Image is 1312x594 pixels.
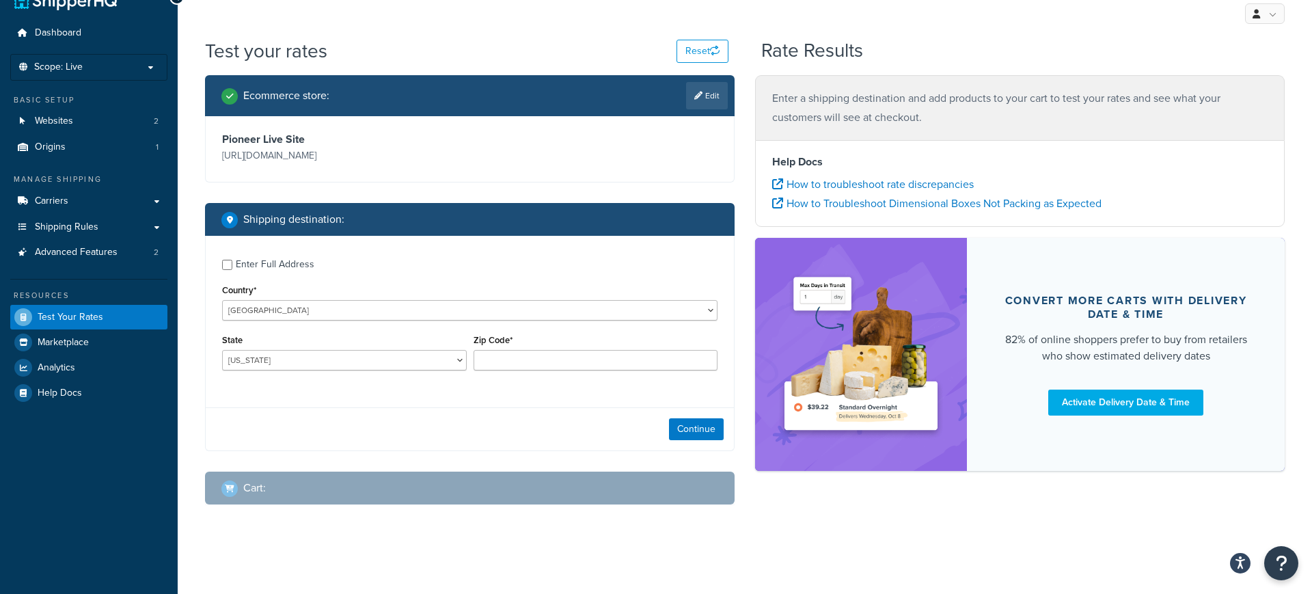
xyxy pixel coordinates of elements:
[10,355,167,380] a: Analytics
[35,141,66,153] span: Origins
[222,146,467,165] p: [URL][DOMAIN_NAME]
[10,94,167,106] div: Basic Setup
[35,221,98,233] span: Shipping Rules
[10,240,167,265] a: Advanced Features2
[776,258,946,450] img: feature-image-ddt-36eae7f7280da8017bfb280eaccd9c446f90b1fe08728e4019434db127062ab4.png
[154,247,159,258] span: 2
[35,195,68,207] span: Carriers
[1000,332,1252,364] div: 82% of online shoppers prefer to buy from retailers who show estimated delivery dates
[38,388,82,399] span: Help Docs
[35,247,118,258] span: Advanced Features
[35,27,81,39] span: Dashboard
[10,174,167,185] div: Manage Shipping
[772,176,974,192] a: How to troubleshoot rate discrepancies
[10,240,167,265] li: Advanced Features
[243,90,329,102] h2: Ecommerce store :
[243,482,266,494] h2: Cart :
[10,189,167,214] a: Carriers
[38,312,103,323] span: Test Your Rates
[222,285,256,295] label: Country*
[772,89,1268,127] p: Enter a shipping destination and add products to your cart to test your rates and see what your c...
[222,335,243,345] label: State
[10,305,167,329] a: Test Your Rates
[10,290,167,301] div: Resources
[676,40,728,63] button: Reset
[1264,546,1298,580] button: Open Resource Center
[10,109,167,134] li: Websites
[10,135,167,160] li: Origins
[686,82,728,109] a: Edit
[1000,294,1252,321] div: Convert more carts with delivery date & time
[669,418,724,440] button: Continue
[10,381,167,405] a: Help Docs
[154,116,159,127] span: 2
[10,109,167,134] a: Websites2
[222,133,467,146] h3: Pioneer Live Site
[772,195,1102,211] a: How to Troubleshoot Dimensional Boxes Not Packing as Expected
[34,62,83,73] span: Scope: Live
[236,255,314,274] div: Enter Full Address
[10,135,167,160] a: Origins1
[10,330,167,355] a: Marketplace
[222,260,232,270] input: Enter Full Address
[761,40,863,62] h2: Rate Results
[205,38,327,64] h1: Test your rates
[10,21,167,46] a: Dashboard
[35,116,73,127] span: Websites
[38,337,89,349] span: Marketplace
[156,141,159,153] span: 1
[1048,390,1203,416] a: Activate Delivery Date & Time
[38,362,75,374] span: Analytics
[474,335,512,345] label: Zip Code*
[243,213,344,226] h2: Shipping destination :
[10,215,167,240] a: Shipping Rules
[772,154,1268,170] h4: Help Docs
